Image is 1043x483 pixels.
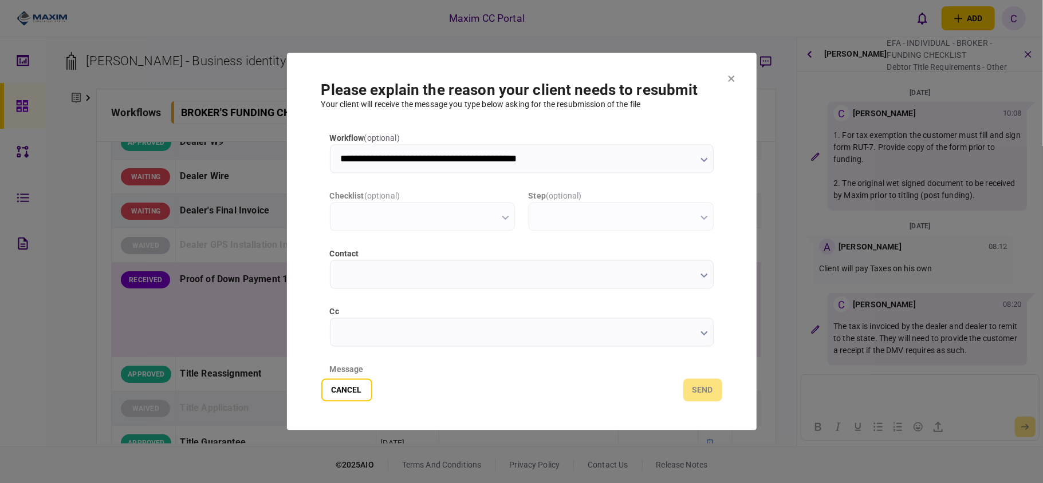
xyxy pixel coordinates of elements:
input: checklist [330,203,515,231]
label: workflow [330,133,714,145]
label: contact [330,248,714,260]
input: step [529,203,714,231]
h1: Please explain the reason your client needs to resubmit [321,82,722,99]
label: cc [330,306,714,318]
input: workflow [330,145,714,173]
label: checklist [330,191,515,203]
label: step [529,191,714,203]
span: ( optional ) [364,192,400,201]
span: ( optional ) [364,134,400,143]
input: cc [330,318,714,347]
body: Rich Text Area. Press ALT-0 for help. [5,9,233,19]
div: message [330,364,714,376]
div: Your client will receive the message you type below asking for the resubmission of the file [321,99,722,111]
span: ( optional ) [546,192,581,201]
button: Cancel [321,379,372,402]
input: contact [330,260,714,289]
